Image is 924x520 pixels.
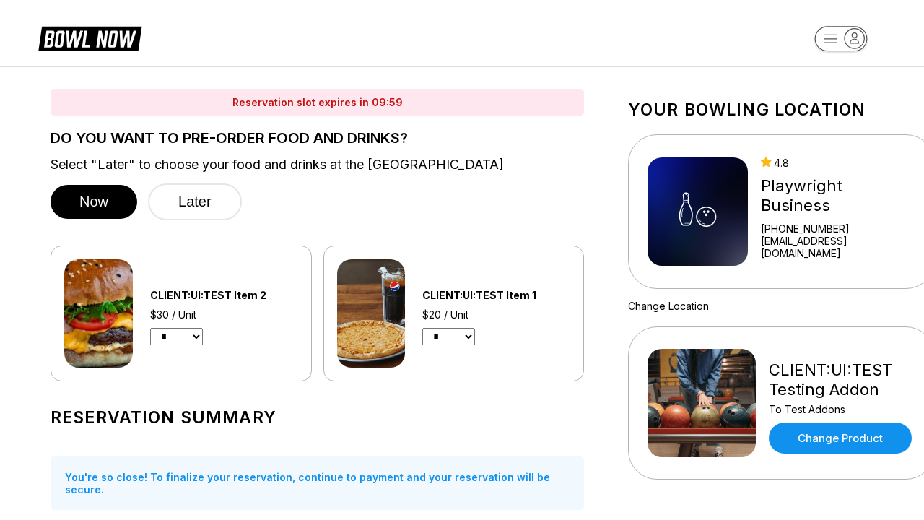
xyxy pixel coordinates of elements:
label: Select "Later" to choose your food and drinks at the [GEOGRAPHIC_DATA] [51,157,584,173]
div: 4.8 [761,157,915,169]
img: Playwright Business [648,157,748,266]
button: Later [148,183,242,220]
button: Now [51,185,137,219]
div: CLIENT:UI:TEST Item 2 [150,289,298,301]
img: CLIENT:UI:TEST Item 2 [64,259,133,368]
img: CLIENT:UI:TEST Item 1 [337,259,406,368]
a: [EMAIL_ADDRESS][DOMAIN_NAME] [761,235,915,259]
div: $20 / Unit [422,308,570,321]
div: [PHONE_NUMBER] [761,222,915,235]
div: CLIENT:UI:TEST Item 1 [422,289,570,301]
div: Reservation slot expires in 09:59 [51,89,584,116]
div: Playwright Business [761,176,915,215]
div: $30 / Unit [150,308,298,321]
div: To Test Addons [769,403,915,415]
img: CLIENT:UI:TEST Testing Addon [648,349,756,457]
label: DO YOU WANT TO PRE-ORDER FOOD AND DRINKS? [51,130,584,146]
div: You're so close! To finalize your reservation, continue to payment and your reservation will be s... [51,456,584,510]
a: Change Product [769,422,912,454]
a: Change Location [628,300,709,312]
div: CLIENT:UI:TEST Testing Addon [769,360,915,399]
h1: Reservation Summary [51,407,584,428]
